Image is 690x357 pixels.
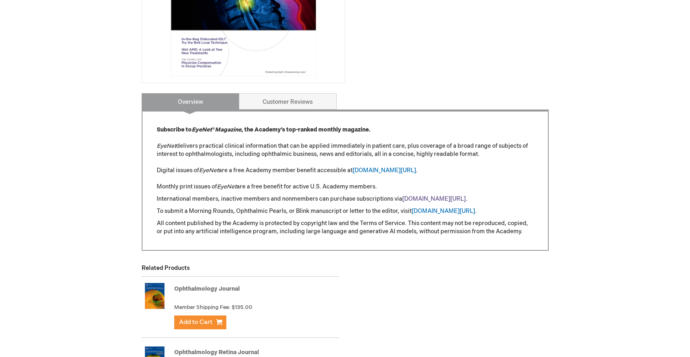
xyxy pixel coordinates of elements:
[174,285,240,292] a: Ophthalmology Journal
[157,219,534,236] p: All content published by the Academy is protected by copyright law and the Terms of Service. This...
[157,142,176,149] em: EyeNet
[239,93,337,110] a: Customer Reviews
[192,126,212,133] em: EyeNet
[157,195,534,203] p: International members, inactive members and nonmembers can purchase subscriptions via .
[353,167,416,174] a: [DOMAIN_NAME][URL]
[412,208,475,215] a: [DOMAIN_NAME][URL]
[179,318,212,326] span: Add to Cart
[174,315,226,329] button: Add to Cart
[232,304,252,311] span: $135.00
[157,207,534,215] p: To submit a Morning Rounds, Ophthalmic Pearls, or Blink manuscript or letter to the editor, visit .
[142,93,239,110] a: Overview
[142,265,190,272] strong: Related Products
[174,349,259,356] a: Ophthalmology Retina Journal
[402,195,466,202] a: [DOMAIN_NAME][URL]
[199,167,219,174] em: EyeNet
[142,280,168,312] img: Ophthalmology Journal
[174,304,230,311] strong: Member Shipping Fee:
[157,126,534,191] p: delivers practical clinical information that can be applied immediately in patient care, plus cov...
[217,183,237,190] em: EyeNet
[215,126,241,133] em: Magazine
[157,126,370,133] strong: Subscribe to ® , the Academy’s top-ranked monthly magazine.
